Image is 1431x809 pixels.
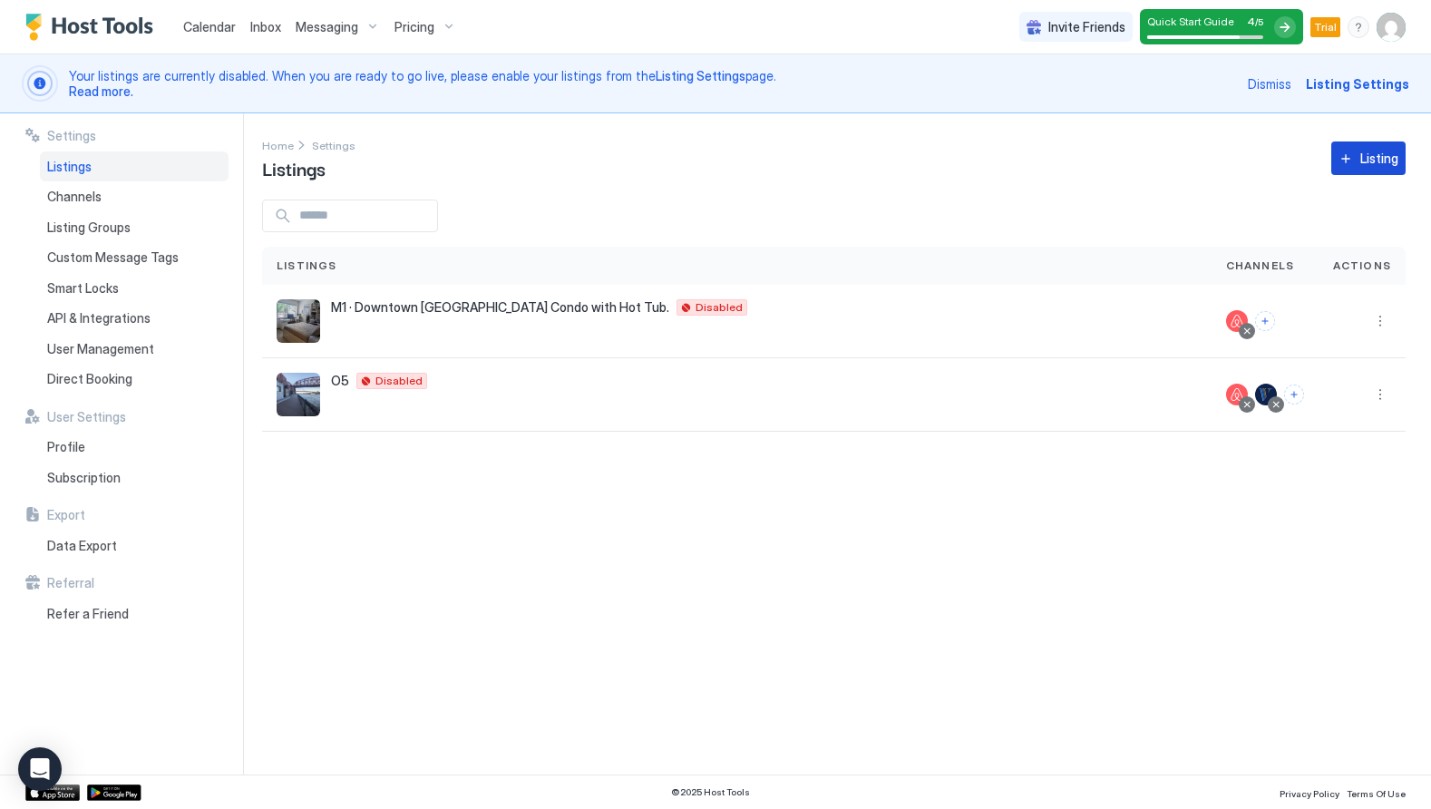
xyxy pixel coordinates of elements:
[1314,19,1337,35] span: Trial
[47,470,121,486] span: Subscription
[47,249,179,266] span: Custom Message Tags
[1147,15,1234,28] span: Quick Start Guide
[1048,19,1125,35] span: Invite Friends
[331,299,669,316] span: M1 · Downtown [GEOGRAPHIC_DATA] Condo with Hot Tub.
[47,341,154,357] span: User Management
[1226,258,1295,274] span: Channels
[1284,385,1304,404] button: Connect channels
[47,606,129,622] span: Refer a Friend
[1347,788,1406,799] span: Terms Of Use
[1360,149,1398,168] div: Listing
[47,189,102,205] span: Channels
[47,128,96,144] span: Settings
[656,68,745,83] a: Listing Settings
[1369,310,1391,332] button: More options
[296,19,358,35] span: Messaging
[25,14,161,41] a: Host Tools Logo
[1306,74,1409,93] div: Listing Settings
[40,181,229,212] a: Channels
[1247,15,1255,28] span: 4
[262,135,294,154] a: Home
[262,135,294,154] div: Breadcrumb
[87,785,141,801] a: Google Play Store
[47,310,151,327] span: API & Integrations
[312,135,355,154] div: Breadcrumb
[1347,783,1406,802] a: Terms Of Use
[1280,788,1339,799] span: Privacy Policy
[312,135,355,154] a: Settings
[40,334,229,365] a: User Management
[47,538,117,554] span: Data Export
[292,200,437,231] input: Input Field
[1255,16,1263,28] span: / 5
[1248,74,1291,93] div: Dismiss
[277,258,337,274] span: Listings
[40,303,229,334] a: API & Integrations
[277,373,320,416] div: listing image
[183,19,236,34] span: Calendar
[1348,16,1369,38] div: menu
[250,17,281,36] a: Inbox
[40,242,229,273] a: Custom Message Tags
[1280,783,1339,802] a: Privacy Policy
[1369,310,1391,332] div: menu
[183,17,236,36] a: Calendar
[1369,384,1391,405] button: More options
[40,463,229,493] a: Subscription
[1377,13,1406,42] div: User profile
[47,507,85,523] span: Export
[47,280,119,297] span: Smart Locks
[69,68,1237,100] span: Your listings are currently disabled. When you are ready to go live, please enable your listings ...
[250,19,281,34] span: Inbox
[47,371,132,387] span: Direct Booking
[47,159,92,175] span: Listings
[18,747,62,791] div: Open Intercom Messenger
[1369,384,1391,405] div: menu
[40,364,229,395] a: Direct Booking
[40,273,229,304] a: Smart Locks
[47,409,126,425] span: User Settings
[40,151,229,182] a: Listings
[40,432,229,463] a: Profile
[40,599,229,629] a: Refer a Friend
[262,154,326,181] span: Listings
[69,83,133,99] a: Read more.
[40,531,229,561] a: Data Export
[40,212,229,243] a: Listing Groups
[262,139,294,152] span: Home
[47,575,94,591] span: Referral
[671,786,750,798] span: © 2025 Host Tools
[331,373,349,389] span: O5
[47,219,131,236] span: Listing Groups
[312,139,355,152] span: Settings
[394,19,434,35] span: Pricing
[1255,311,1275,331] button: Connect channels
[47,439,85,455] span: Profile
[277,299,320,343] div: listing image
[1333,258,1391,274] span: Actions
[25,785,80,801] a: App Store
[1331,141,1406,175] button: Listing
